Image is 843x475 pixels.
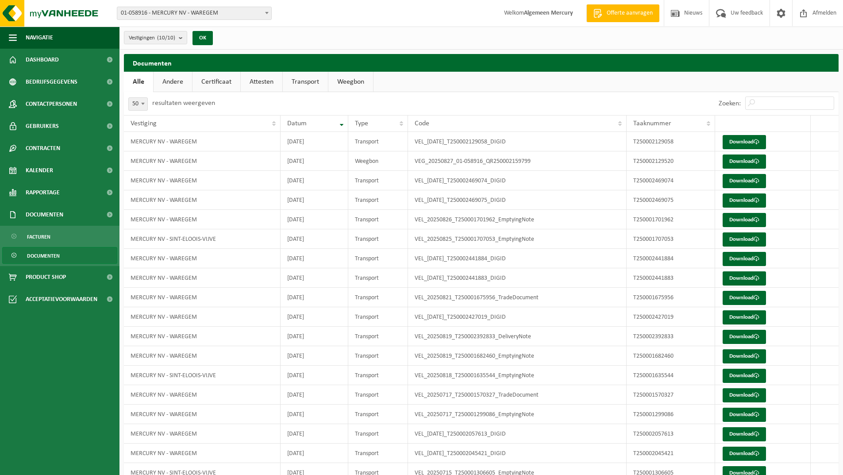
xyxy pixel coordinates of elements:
[281,268,348,288] td: [DATE]
[281,132,348,151] td: [DATE]
[348,151,408,171] td: Weegbon
[281,405,348,424] td: [DATE]
[408,405,627,424] td: VEL_20250717_T250001299086_EmptyingNote
[26,115,59,137] span: Gebruikers
[124,405,281,424] td: MERCURY NV - WAREGEM
[408,229,627,249] td: VEL_20250825_T250001707053_EmptyingNote
[241,72,282,92] a: Attesten
[627,385,715,405] td: T250001570327
[129,98,147,110] span: 50
[281,210,348,229] td: [DATE]
[154,72,192,92] a: Andere
[281,327,348,346] td: [DATE]
[348,346,408,366] td: Transport
[192,31,213,45] button: OK
[524,10,573,16] strong: Algemeen Mercury
[408,268,627,288] td: VEL_[DATE]_T250002441883_DIGID
[723,174,766,188] a: Download
[281,288,348,307] td: [DATE]
[355,120,368,127] span: Type
[348,307,408,327] td: Transport
[723,349,766,363] a: Download
[408,210,627,229] td: VEL_20250826_T250001701962_EmptyingNote
[604,9,655,18] span: Offerte aanvragen
[408,171,627,190] td: VEL_[DATE]_T250002469074_DIGID
[131,120,157,127] span: Vestiging
[408,132,627,151] td: VEL_[DATE]_T250002129058_DIGID
[26,49,59,71] span: Dashboard
[627,210,715,229] td: T250001701962
[124,268,281,288] td: MERCURY NV - WAREGEM
[124,151,281,171] td: MERCURY NV - WAREGEM
[723,330,766,344] a: Download
[152,100,215,107] label: resultaten weergeven
[124,346,281,366] td: MERCURY NV - WAREGEM
[627,288,715,307] td: T250001675956
[124,444,281,463] td: MERCURY NV - WAREGEM
[124,210,281,229] td: MERCURY NV - WAREGEM
[26,137,60,159] span: Contracten
[281,424,348,444] td: [DATE]
[348,190,408,210] td: Transport
[26,288,97,310] span: Acceptatievoorwaarden
[627,424,715,444] td: T250002057613
[124,190,281,210] td: MERCURY NV - WAREGEM
[281,307,348,327] td: [DATE]
[408,190,627,210] td: VEL_[DATE]_T250002469075_DIGID
[633,120,671,127] span: Taaknummer
[27,228,50,245] span: Facturen
[723,135,766,149] a: Download
[348,268,408,288] td: Transport
[627,229,715,249] td: T250001707053
[627,268,715,288] td: T250002441883
[27,247,60,264] span: Documenten
[348,229,408,249] td: Transport
[348,171,408,190] td: Transport
[723,213,766,227] a: Download
[124,327,281,346] td: MERCURY NV - WAREGEM
[348,210,408,229] td: Transport
[723,310,766,324] a: Download
[723,291,766,305] a: Download
[26,93,77,115] span: Contactpersonen
[124,249,281,268] td: MERCURY NV - WAREGEM
[627,444,715,463] td: T250002045421
[408,151,627,171] td: VEG_20250827_01-058916_QR250002159799
[723,447,766,461] a: Download
[124,72,153,92] a: Alle
[408,249,627,268] td: VEL_[DATE]_T250002441884_DIGID
[124,366,281,385] td: MERCURY NV - SINT-ELOOIS-VIJVE
[348,327,408,346] td: Transport
[415,120,429,127] span: Code
[348,424,408,444] td: Transport
[348,444,408,463] td: Transport
[283,72,328,92] a: Transport
[124,31,187,44] button: Vestigingen(10/10)
[408,424,627,444] td: VEL_[DATE]_T250002057613_DIGID
[26,182,60,204] span: Rapportage
[627,405,715,424] td: T250001299086
[723,427,766,441] a: Download
[128,97,148,111] span: 50
[281,444,348,463] td: [DATE]
[627,151,715,171] td: T250002129520
[627,249,715,268] td: T250002441884
[26,204,63,226] span: Documenten
[26,159,53,182] span: Kalender
[627,171,715,190] td: T250002469074
[124,229,281,249] td: MERCURY NV - SINT-ELOOIS-VIJVE
[408,288,627,307] td: VEL_20250821_T250001675956_TradeDocument
[124,288,281,307] td: MERCURY NV - WAREGEM
[2,247,117,264] a: Documenten
[117,7,271,19] span: 01-058916 - MERCURY NV - WAREGEM
[124,171,281,190] td: MERCURY NV - WAREGEM
[627,307,715,327] td: T250002427019
[408,346,627,366] td: VEL_20250819_T250001682460_EmptyingNote
[281,171,348,190] td: [DATE]
[26,266,66,288] span: Product Shop
[117,7,272,20] span: 01-058916 - MERCURY NV - WAREGEM
[281,385,348,405] td: [DATE]
[348,385,408,405] td: Transport
[348,366,408,385] td: Transport
[281,190,348,210] td: [DATE]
